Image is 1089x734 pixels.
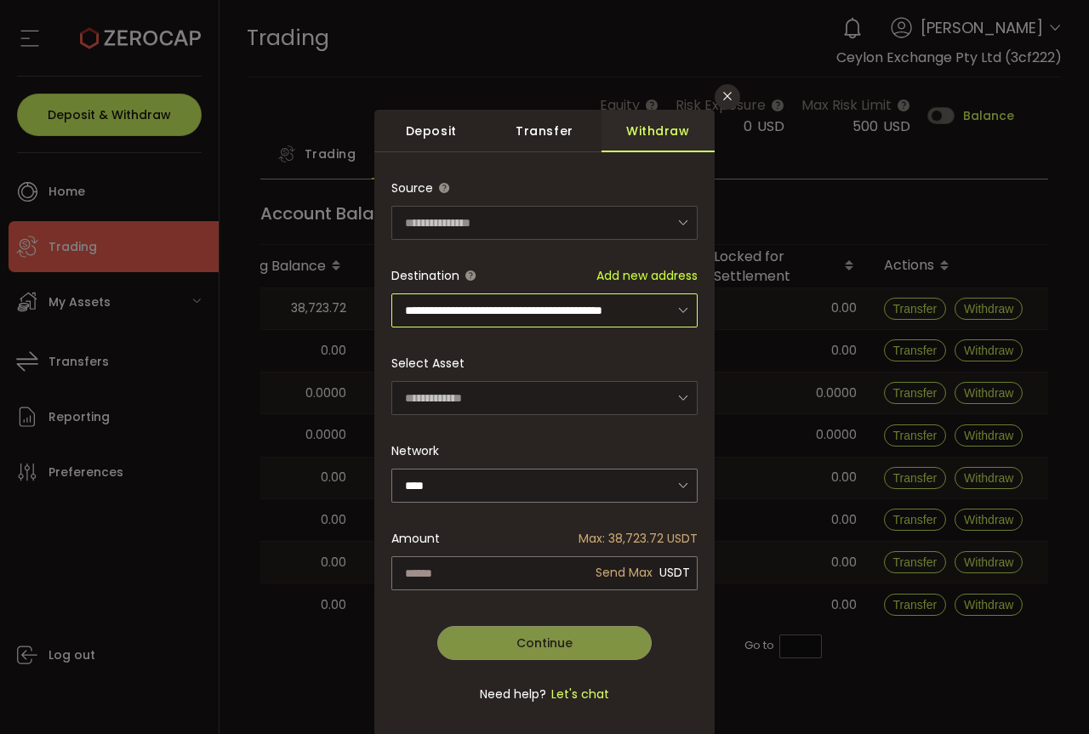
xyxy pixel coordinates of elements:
[1004,652,1089,734] iframe: Chat Widget
[579,521,698,555] span: Max: 38,723.72 USDT
[593,555,655,589] span: Send Max
[391,521,440,555] span: Amount
[391,267,459,284] span: Destination
[437,626,652,660] button: Continue
[391,442,439,459] label: Network
[659,564,690,581] span: USDT
[516,634,573,651] span: Continue
[391,355,465,372] label: Select Asset
[391,171,433,205] span: Source
[596,267,698,284] span: Add new address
